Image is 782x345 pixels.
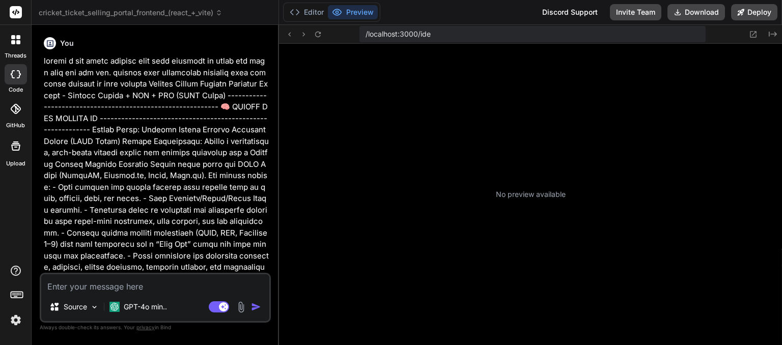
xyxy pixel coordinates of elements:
img: settings [7,311,24,329]
p: Always double-check its answers. Your in Bind [40,323,271,332]
span: /localhost:3000/ide [366,29,431,39]
button: Deploy [731,4,777,20]
p: Source [64,302,87,312]
button: Editor [286,5,328,19]
label: code [9,85,23,94]
span: privacy [136,324,155,330]
label: GitHub [6,121,25,130]
h6: You [60,38,74,48]
p: No preview available [496,189,566,199]
button: Invite Team [610,4,661,20]
img: icon [251,302,261,312]
p: GPT-4o min.. [124,302,167,312]
img: Pick Models [90,303,99,311]
label: Upload [6,159,25,168]
span: cricket_ticket_selling_portal_frontend_(react_+_vite) [39,8,222,18]
img: attachment [235,301,247,313]
img: GPT-4o mini [109,302,120,312]
button: Preview [328,5,378,19]
div: Discord Support [536,4,604,20]
label: threads [5,51,26,60]
button: Download [667,4,725,20]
